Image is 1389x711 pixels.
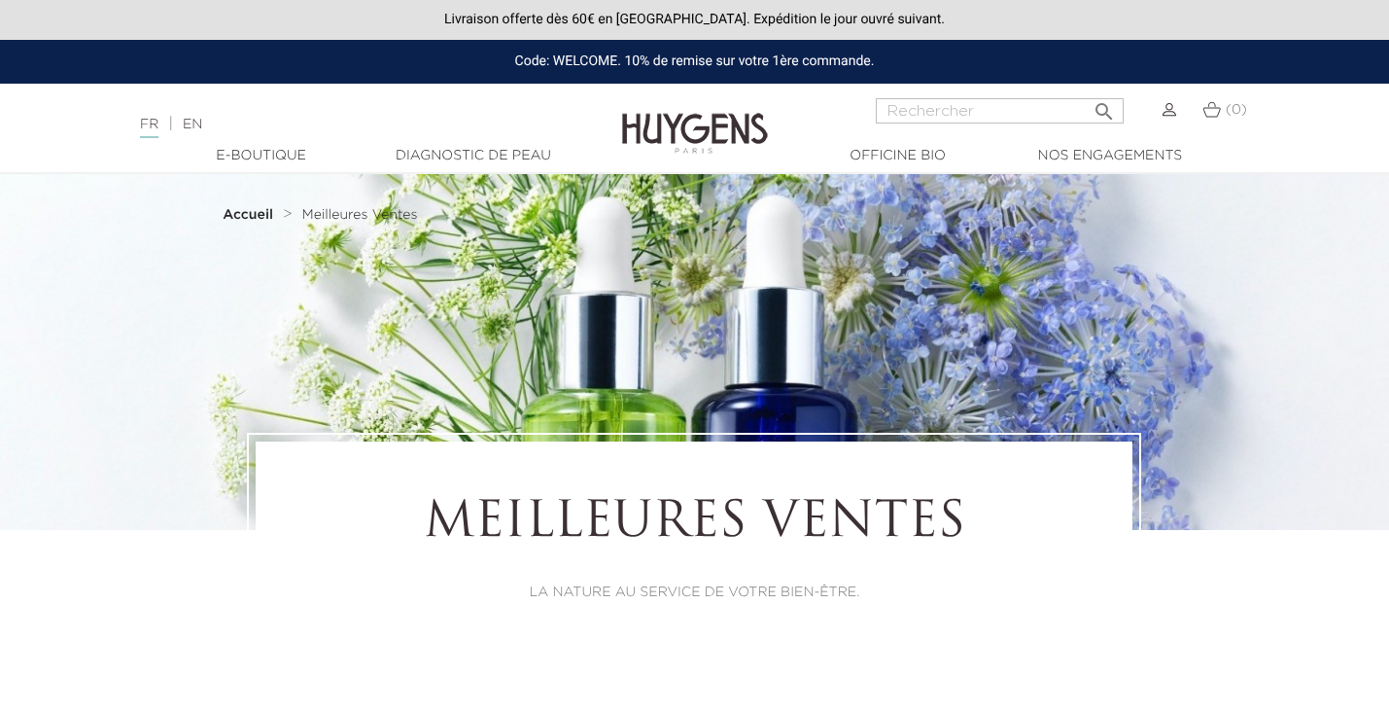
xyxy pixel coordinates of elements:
[1087,92,1122,119] button: 
[1093,94,1116,118] i: 
[223,208,273,222] strong: Accueil
[223,207,277,223] a: Accueil
[622,82,768,157] img: Huygens
[801,146,995,166] a: Officine Bio
[1226,103,1247,117] span: (0)
[309,495,1079,553] h1: Meilleures Ventes
[130,113,564,136] div: |
[309,583,1079,603] p: LA NATURE AU SERVICE DE VOTRE BIEN-ÊTRE.
[183,118,202,131] a: EN
[876,98,1124,124] input: Rechercher
[164,146,359,166] a: E-Boutique
[1013,146,1207,166] a: Nos engagements
[376,146,571,166] a: Diagnostic de peau
[302,208,418,222] span: Meilleures Ventes
[140,118,158,138] a: FR
[302,207,418,223] a: Meilleures Ventes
